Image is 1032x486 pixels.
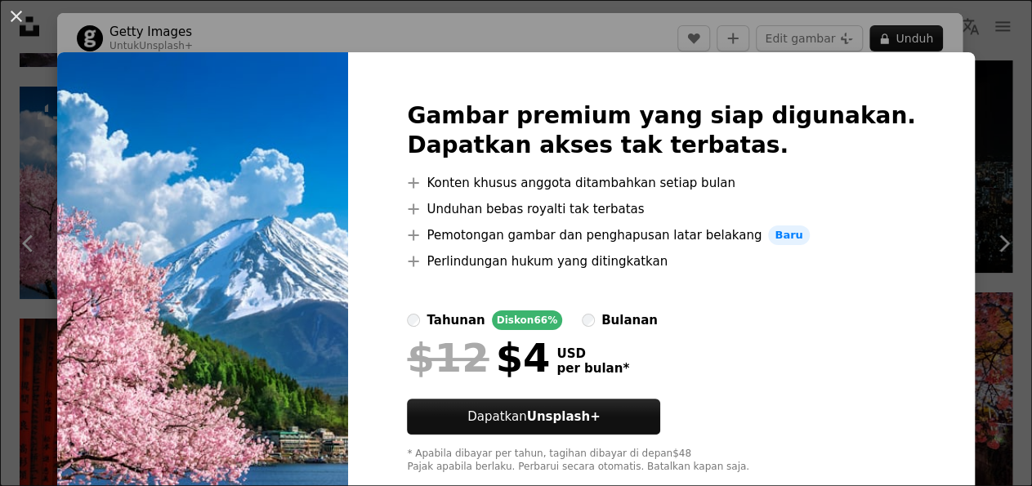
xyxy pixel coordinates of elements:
span: USD [556,346,629,361]
li: Pemotongan gambar dan penghapusan latar belakang [407,225,915,245]
div: bulanan [601,310,658,330]
li: Unduhan bebas royalti tak terbatas [407,199,915,219]
span: Baru [768,225,809,245]
strong: Unsplash+ [527,409,601,424]
span: $12 [407,337,489,379]
input: tahunanDiskon66% [407,314,420,327]
li: Perlindungan hukum yang ditingkatkan [407,252,915,271]
div: Diskon 66% [492,310,562,330]
div: $4 [407,337,550,379]
span: per bulan * [556,361,629,376]
button: DapatkanUnsplash+ [407,399,660,435]
div: * Apabila dibayar per tahun, tagihan dibayar di depan $48 Pajak apabila berlaku. Perbarui secara ... [407,448,915,474]
input: bulanan [582,314,595,327]
div: tahunan [427,310,485,330]
h2: Gambar premium yang siap digunakan. Dapatkan akses tak terbatas. [407,101,915,160]
li: Konten khusus anggota ditambahkan setiap bulan [407,173,915,193]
